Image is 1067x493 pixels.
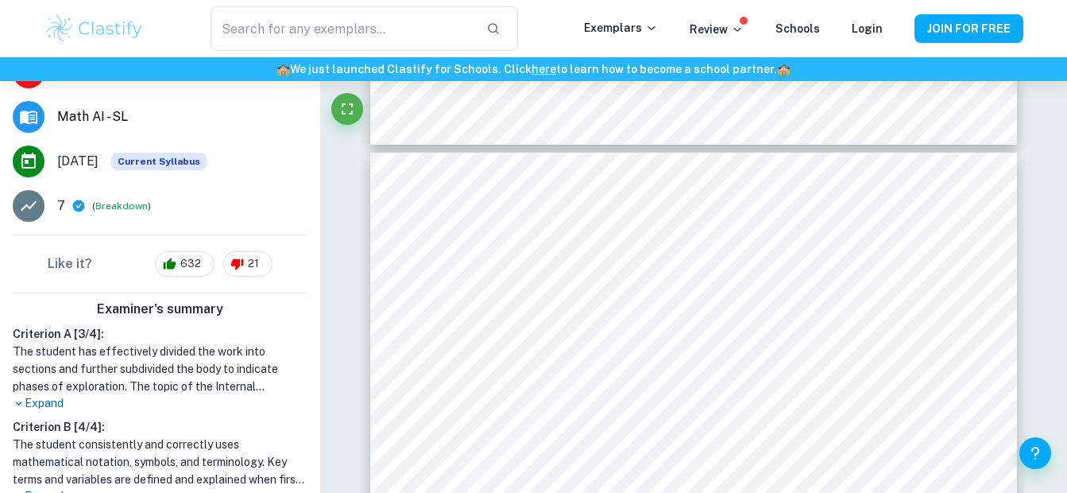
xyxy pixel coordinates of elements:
[914,14,1023,43] button: JOIN FOR FREE
[111,153,207,170] span: Current Syllabus
[775,22,820,35] a: Schools
[95,199,148,213] button: Breakdown
[852,22,883,35] a: Login
[48,254,92,274] h6: Like it?
[172,256,210,272] span: 632
[3,60,1064,78] h6: We just launched Clastify for Schools. Click to learn how to become a school partner.
[331,93,363,125] button: Fullscreen
[155,251,215,277] div: 632
[44,13,145,45] img: Clastify logo
[92,199,151,214] span: ( )
[13,418,307,436] h6: Criterion B [ 4 / 4 ]:
[1019,437,1051,469] button: Help and Feedback
[532,63,556,76] a: here
[13,325,307,343] h6: Criterion A [ 3 / 4 ]:
[276,63,290,76] span: 🏫
[777,63,791,76] span: 🏫
[13,395,307,412] p: Expand
[6,300,314,319] h6: Examiner's summary
[690,21,744,38] p: Review
[13,343,307,395] h1: The student has effectively divided the work into sections and further subdivided the body to ind...
[211,6,473,51] input: Search for any exemplars...
[57,196,65,215] p: 7
[111,153,207,170] div: This exemplar is based on the current syllabus. Feel free to refer to it for inspiration/ideas wh...
[13,436,307,488] h1: The student consistently and correctly uses mathematical notation, symbols, and terminology. Key ...
[222,251,273,277] div: 21
[584,19,658,37] p: Exemplars
[57,152,99,171] span: [DATE]
[57,107,307,126] span: Math AI - SL
[239,256,268,272] span: 21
